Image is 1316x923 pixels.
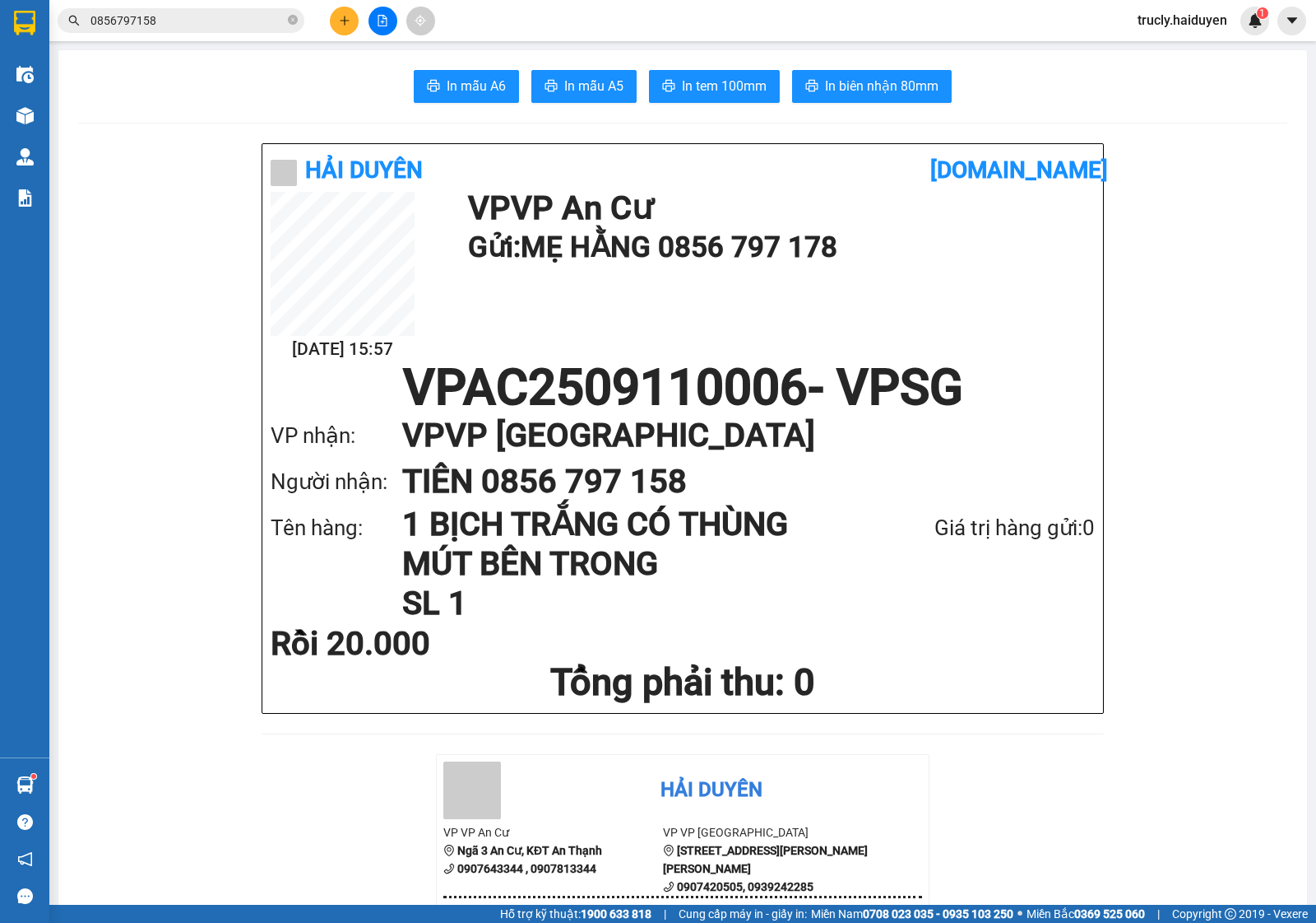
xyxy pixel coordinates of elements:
span: printer [544,79,558,95]
b: [STREET_ADDRESS][PERSON_NAME][PERSON_NAME] [663,844,868,875]
button: printerIn mẫu A6 [414,70,519,103]
img: warehouse-icon [16,66,34,83]
img: solution-icon [16,189,34,207]
div: Hải Duyên [660,775,762,806]
span: notification [17,851,33,867]
b: 0907420505, 0939242285 [677,880,813,893]
img: logo-vxr [14,11,35,35]
div: Giá trị hàng gửi: 0 [847,511,1095,545]
span: question-circle [17,814,33,830]
b: 0907643344 , 0907813344 [457,862,596,875]
button: printerIn mẫu A5 [531,70,637,103]
span: In mẫu A6 [447,76,506,96]
img: warehouse-icon [16,776,34,794]
h1: Gửi: MẸ HẰNG 0856 797 178 [468,225,1087,270]
span: Miền Bắc [1026,905,1145,923]
span: file-add [377,15,388,26]
span: message [17,888,33,904]
div: Người nhận: [271,465,402,499]
img: warehouse-icon [16,148,34,165]
span: | [664,905,666,923]
h1: 1 BỊCH TRẮNG CÓ THÙNG MÚT BÊN TRONG [402,505,847,584]
li: VP VP [GEOGRAPHIC_DATA] [663,823,883,841]
div: Rồi 20.000 [271,627,543,660]
h1: VP VP [GEOGRAPHIC_DATA] [402,413,1062,459]
button: printerIn biên nhận 80mm [792,70,952,103]
span: phone [663,881,674,893]
span: phone [443,863,455,874]
span: close-circle [288,15,298,25]
span: copyright [1225,908,1236,920]
button: file-add [368,7,397,35]
sup: 1 [1257,7,1268,19]
img: icon-new-feature [1248,13,1263,28]
input: Tìm tên, số ĐT hoặc mã đơn [90,12,285,30]
span: caret-down [1285,13,1300,28]
div: Tên hàng: [271,511,402,545]
div: VP nhận: [271,419,402,453]
h2: [DATE] 15:57 [271,336,415,363]
span: printer [805,79,818,95]
span: Cung cấp máy in - giấy in: [679,905,807,923]
li: VP VP An Cư [443,823,663,841]
span: Miền Nam [811,905,1013,923]
span: In tem 100mm [682,76,767,96]
h1: TIÊN 0856 797 158 [402,459,1062,505]
b: [DOMAIN_NAME] [930,156,1108,184]
span: trucly.haiduyen [1124,10,1240,30]
h1: Tổng phải thu: 0 [271,660,1095,705]
span: environment [663,845,674,856]
span: environment [443,845,455,856]
button: plus [330,7,359,35]
b: Hải Duyên [305,156,423,184]
span: aim [415,15,426,26]
span: | [1157,905,1160,923]
span: plus [339,15,350,26]
h1: VPAC2509110006 - VPSG [271,363,1095,413]
span: 1 [1259,7,1265,19]
span: close-circle [288,13,298,29]
strong: 0708 023 035 - 0935 103 250 [863,907,1013,921]
button: printerIn tem 100mm [649,70,780,103]
sup: 1 [31,774,36,779]
strong: 0369 525 060 [1074,907,1145,921]
h1: VP VP An Cư [468,192,1087,225]
button: aim [406,7,435,35]
span: In mẫu A5 [564,76,623,96]
span: In biên nhận 80mm [825,76,938,96]
strong: 1900 633 818 [581,907,651,921]
span: Hỗ trợ kỹ thuật: [500,905,651,923]
span: printer [427,79,440,95]
span: ⚪️ [1017,911,1022,917]
b: Ngã 3 An Cư, KĐT An Thạnh [457,844,602,857]
h1: SL 1 [402,584,847,623]
span: search [68,15,80,26]
span: printer [662,79,675,95]
button: caret-down [1277,7,1306,35]
img: warehouse-icon [16,107,34,124]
